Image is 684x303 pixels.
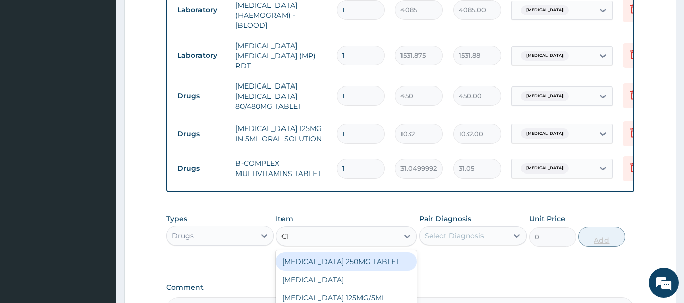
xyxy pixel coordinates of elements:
[276,271,417,289] div: [MEDICAL_DATA]
[5,198,193,234] textarea: Type your message and hit 'Enter'
[521,91,569,101] span: [MEDICAL_DATA]
[425,231,484,241] div: Select Diagnosis
[521,51,569,61] span: [MEDICAL_DATA]
[276,252,417,271] div: [MEDICAL_DATA] 250MG TABLET
[172,231,194,241] div: Drugs
[230,76,332,116] td: [MEDICAL_DATA] [MEDICAL_DATA] 80/480MG TABLET
[578,227,625,247] button: Add
[166,214,187,223] label: Types
[19,51,41,76] img: d_794563401_company_1708531726252_794563401
[276,213,293,224] label: Item
[172,1,230,19] td: Laboratory
[172,46,230,65] td: Laboratory
[419,213,471,224] label: Pair Diagnosis
[59,89,140,191] span: We're online!
[53,57,170,70] div: Chat with us now
[172,86,230,105] td: Drugs
[230,118,332,149] td: [MEDICAL_DATA] 125MG IN 5ML ORAL SOLUTION
[166,283,635,292] label: Comment
[230,35,332,76] td: [MEDICAL_DATA] [MEDICAL_DATA] (MP) RDT
[521,5,569,15] span: [MEDICAL_DATA]
[529,213,566,224] label: Unit Price
[230,153,332,184] td: B-COMPLEX MULTIVITAMINS TABLET
[521,128,569,139] span: [MEDICAL_DATA]
[172,159,230,178] td: Drugs
[172,124,230,143] td: Drugs
[166,5,190,29] div: Minimize live chat window
[521,163,569,174] span: [MEDICAL_DATA]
